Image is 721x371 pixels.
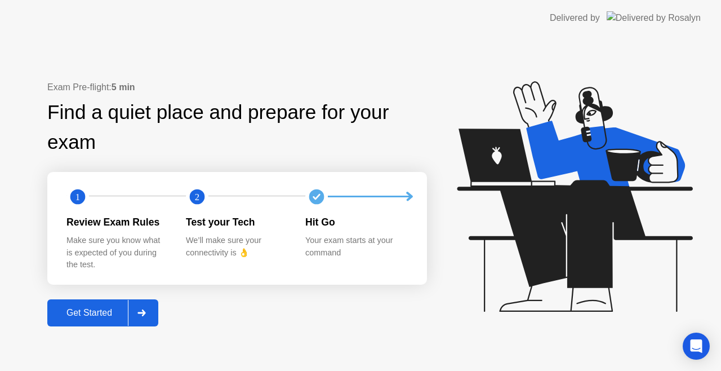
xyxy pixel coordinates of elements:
[186,235,287,259] div: We’ll make sure your connectivity is 👌
[607,11,701,24] img: Delivered by Rosalyn
[47,81,427,94] div: Exam Pre-flight:
[51,308,128,318] div: Get Started
[683,333,710,360] div: Open Intercom Messenger
[66,235,168,271] div: Make sure you know what is expected of you during the test.
[66,215,168,229] div: Review Exam Rules
[195,191,199,202] text: 2
[305,235,407,259] div: Your exam starts at your command
[75,191,80,202] text: 1
[550,11,600,25] div: Delivered by
[47,98,427,157] div: Find a quiet place and prepare for your exam
[112,82,135,92] b: 5 min
[186,215,287,229] div: Test your Tech
[47,299,158,326] button: Get Started
[305,215,407,229] div: Hit Go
